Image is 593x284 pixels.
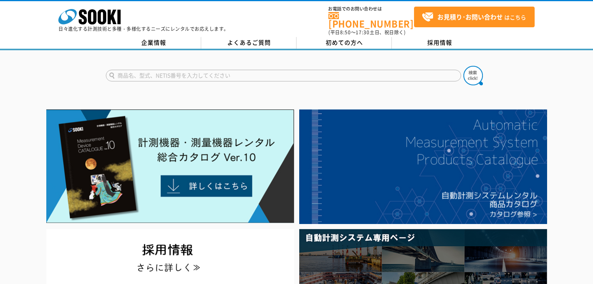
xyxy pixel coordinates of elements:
[299,109,547,224] img: 自動計測システムカタログ
[437,12,503,21] strong: お見積り･お問い合わせ
[58,26,229,31] p: 日々進化する計測技術と多種・多様化するニーズにレンタルでお応えします。
[392,37,487,49] a: 採用情報
[356,29,370,36] span: 17:30
[340,29,351,36] span: 8:50
[463,66,483,85] img: btn_search.png
[328,12,414,28] a: [PHONE_NUMBER]
[106,70,461,81] input: 商品名、型式、NETIS番号を入力してください
[328,7,414,11] span: お電話でのお問い合わせは
[296,37,392,49] a: 初めての方へ
[201,37,296,49] a: よくあるご質問
[328,29,405,36] span: (平日 ～ 土日、祝日除く)
[106,37,201,49] a: 企業情報
[422,11,526,23] span: はこちら
[46,109,294,223] img: Catalog Ver10
[326,38,363,47] span: 初めての方へ
[414,7,535,27] a: お見積り･お問い合わせはこちら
